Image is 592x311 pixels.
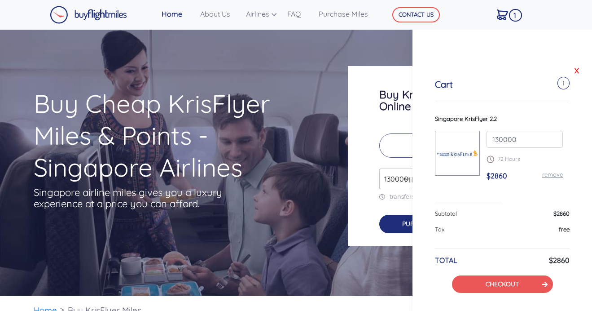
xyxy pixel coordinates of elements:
img: schedule.png [487,155,494,163]
h6: TOTAL [435,256,457,265]
a: Buy Flight Miles Logo [50,4,127,26]
a: CHECKOUT [486,280,519,288]
p: 72 Hours [487,155,563,163]
span: free [559,226,570,233]
img: Singapore-KrisFlyer.png [435,143,479,163]
a: 1 [493,5,521,24]
h6: $2860 [549,256,570,265]
a: remove [542,171,563,178]
img: Buy Flight Miles Logo [50,6,127,24]
a: Airlines [242,5,284,23]
h5: Cart [435,79,453,90]
button: CHECKOUT [452,275,553,293]
p: transfers within 72 hours [379,193,527,200]
img: Cart [497,9,508,20]
a: Home [158,5,197,23]
span: Mile [400,174,417,185]
a: Purchase Miles [315,5,379,23]
a: About Us [197,5,242,23]
span: 1 [557,77,570,89]
h1: Buy Cheap KrisFlyer Miles & Points - Singapore Airlines [34,88,313,183]
span: Subtotal [435,210,457,217]
span: 1 [509,9,522,22]
span: Singapore KrisFlyer 2.2 [435,115,497,122]
button: PURCHASE AIRLINE MILES$2860.00 [379,215,527,233]
p: 2.2¢ /per miles [379,133,527,158]
a: FAQ [284,5,315,23]
h3: Buy Krisflyer Airline Miles Online [379,89,527,112]
span: $2860 [487,171,507,180]
span: Tax [435,226,444,233]
button: CONTACT US [392,7,440,22]
span: $2860 [553,210,570,217]
p: Singapore airline miles gives you a luxury experience at a price you can afford. [34,187,236,209]
a: X [572,64,581,77]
